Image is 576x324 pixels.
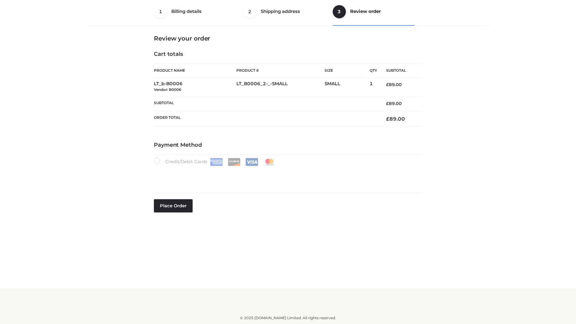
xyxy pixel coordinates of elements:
img: Visa [245,158,258,166]
th: Qty [370,64,377,77]
h3: Review your order [154,35,422,42]
bdi: 89.00 [386,82,402,87]
td: LT_B0006_2-_-SMALL [236,77,325,96]
span: £ [386,116,389,122]
h4: Cart totals [154,51,422,58]
span: £ [386,101,389,106]
td: LT_b-B0006 [154,77,236,96]
th: Subtotal [154,96,377,111]
bdi: 89.00 [386,116,405,122]
h4: Payment Method [154,142,422,148]
button: Place order [154,199,193,212]
iframe: Secure payment input frame [153,165,421,187]
th: Subtotal [377,64,422,77]
th: Order Total [154,111,377,127]
td: SMALL [325,77,370,96]
small: Vendor: B0006 [154,87,181,92]
td: 1 [370,77,377,96]
img: Amex [210,158,223,166]
th: Size [325,64,367,77]
label: Credit/Debit Cards [154,158,277,166]
th: Product Name [154,64,236,77]
th: Product # [236,64,325,77]
img: Discover [228,158,241,166]
img: Mastercard [263,158,276,166]
bdi: 89.00 [386,101,402,106]
span: £ [386,82,389,87]
div: © 2025 [DOMAIN_NAME] Limited. All rights reserved. [89,315,487,321]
